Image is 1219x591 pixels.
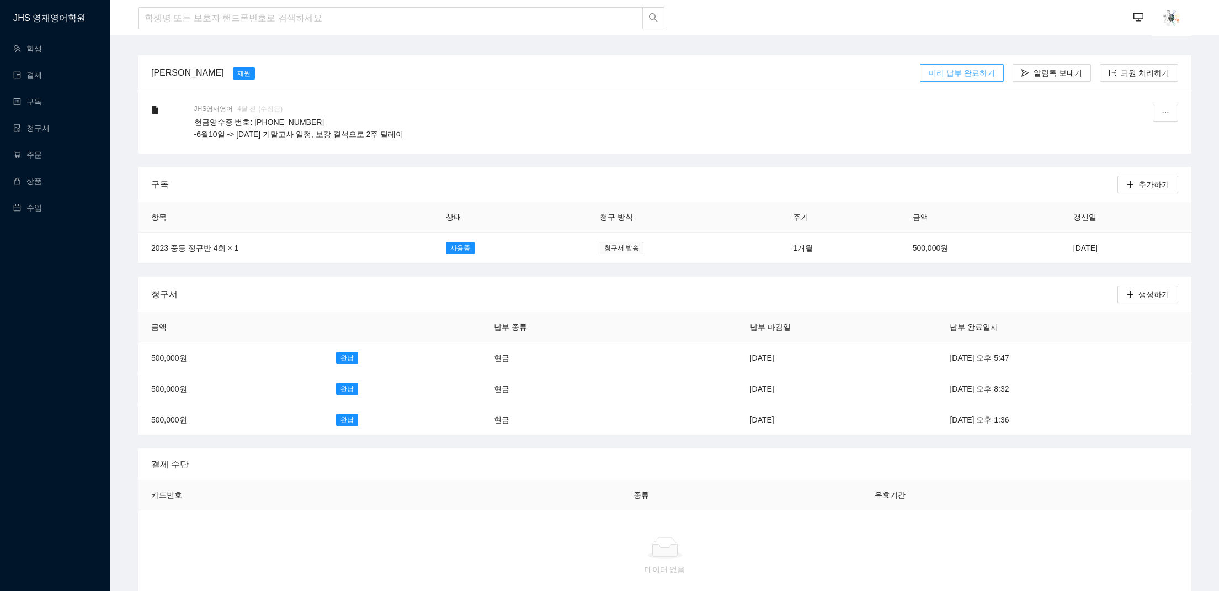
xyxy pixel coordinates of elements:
span: 청구서 발송 [600,242,643,254]
td: [DATE] 오후 5:47 [936,342,1191,373]
span: 4달 전 [237,105,256,113]
td: 500,000원 [899,233,1060,263]
span: 퇴원 처리하기 [1121,67,1169,79]
td: [DATE] [737,342,937,373]
td: 500,000원 [138,342,323,373]
th: 납부 종류 [481,312,658,342]
span: export [1109,69,1116,78]
button: ellipsis [1153,104,1178,122]
th: 종류 [620,480,861,510]
button: plus추가하기 [1117,176,1178,193]
a: shopping-cart주문 [13,150,42,159]
td: 1개월 [780,233,899,263]
a: wallet결제 [13,71,42,80]
span: ellipsis [1162,109,1169,118]
th: 유효기간 [861,480,1191,510]
div: 청구서 [151,278,1117,310]
span: send [1021,69,1029,78]
span: 완납 [336,383,358,395]
th: 납부 마감일 [737,312,937,342]
span: 완납 [336,414,358,426]
button: desktop [1127,7,1149,29]
td: 2023 중등 정규반 4회 × 1 [138,233,433,263]
td: 500,000원 [138,404,323,435]
span: desktop [1133,12,1143,24]
span: JHS영재영어 [194,104,238,114]
span: (수정됨) [258,105,283,113]
span: 사용중 [446,242,475,254]
div: 데이터 없음 [151,563,1178,576]
span: plus [1126,291,1134,299]
span: file [151,106,159,114]
td: [DATE] [737,404,937,435]
th: 상태 [433,202,587,233]
div: 구독 [151,168,1117,200]
a: shopping상품 [13,177,42,186]
button: send알림톡 보내기 [1013,64,1091,82]
span: 알림톡 보내기 [1034,67,1082,79]
a: file-done청구서 [13,124,50,133]
img: AAuE7mDoXpCatjYbFsrPngRLKPRV3HObE7Eyr2hcbN-bOg [1163,9,1180,27]
p: 현금영수증 번호: [PHONE_NUMBER] -6월10일 -> [DATE] 기말고사 일정, 보강 결석으로 2주 딜레이 [194,116,1093,140]
th: 청구 방식 [587,202,780,233]
th: 납부 완료일시 [936,312,1191,342]
td: 현금 [481,373,658,404]
th: 갱신일 [1060,202,1191,233]
td: [DATE] [737,373,937,404]
td: [DATE] [1060,233,1191,263]
th: 카드번호 [138,480,468,510]
div: 결제 수단 [151,448,1178,480]
th: 금액 [138,312,323,342]
a: calendar수업 [13,203,42,212]
td: 현금 [481,404,658,435]
button: export퇴원 처리하기 [1100,64,1178,82]
span: search [648,13,658,24]
span: 생성하기 [1138,288,1169,300]
span: 추가하기 [1138,178,1169,191]
th: 항목 [138,202,433,233]
th: 주기 [780,202,899,233]
a: team학생 [13,44,42,53]
button: search [642,7,664,29]
span: 재원 [233,67,255,80]
div: [PERSON_NAME] [147,66,228,80]
td: [DATE] 오후 8:32 [936,373,1191,404]
input: 학생명 또는 보호자 핸드폰번호로 검색하세요 [138,7,643,29]
button: 미리 납부 완료하기 [920,64,1004,82]
a: profile구독 [13,97,42,106]
span: 미리 납부 완료하기 [929,67,995,79]
th: 금액 [899,202,1060,233]
td: [DATE] 오후 1:36 [936,404,1191,435]
td: 현금 [481,342,658,373]
span: 완납 [336,352,358,364]
td: 500,000원 [138,373,323,404]
button: plus생성하기 [1117,286,1178,303]
span: plus [1126,181,1134,189]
